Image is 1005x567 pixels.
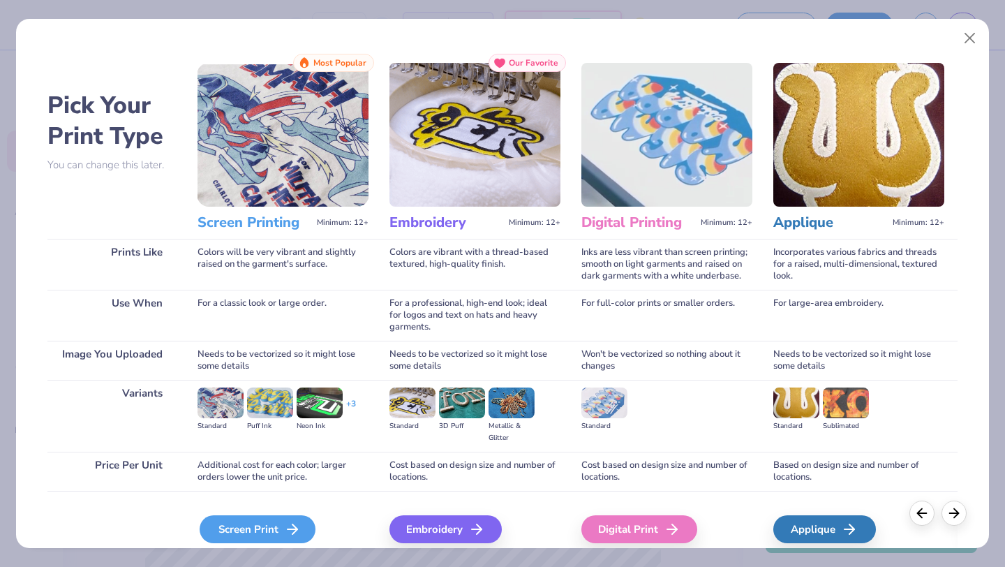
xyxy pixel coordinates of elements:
button: Close [957,25,983,52]
img: Standard [773,388,819,418]
div: Standard [773,420,819,432]
h2: Pick Your Print Type [47,90,177,152]
div: Additional cost for each color; larger orders lower the unit price. [198,452,368,491]
div: For a classic look or large order. [198,290,368,341]
div: Digital Print [581,515,697,543]
img: Digital Printing [581,63,752,207]
span: Our Favorite [509,58,558,68]
div: Cost based on design size and number of locations. [389,452,560,491]
div: Use When [47,290,177,341]
div: Based on design size and number of locations. [773,452,944,491]
div: Sublimated [823,420,869,432]
div: For a professional, high-end look; ideal for logos and text on hats and heavy garments. [389,290,560,341]
span: We'll vectorize your image. [389,546,560,558]
span: Minimum: 12+ [893,218,944,228]
div: Needs to be vectorized so it might lose some details [389,341,560,380]
h3: Screen Printing [198,214,311,232]
span: Minimum: 12+ [701,218,752,228]
img: Sublimated [823,388,869,418]
div: Image You Uploaded [47,341,177,380]
img: Standard [581,388,627,418]
span: We'll vectorize your image. [198,546,368,558]
div: Standard [389,420,435,432]
div: Inks are less vibrant than screen printing; smooth on light garments and raised on dark garments ... [581,239,752,290]
div: Applique [773,515,876,543]
div: Cost based on design size and number of locations. [581,452,752,491]
img: Applique [773,63,944,207]
div: Metallic & Glitter [489,420,535,444]
div: Standard [198,420,244,432]
img: Metallic & Glitter [489,388,535,418]
div: Price Per Unit [47,452,177,491]
div: For large-area embroidery. [773,290,944,341]
img: Neon Ink [297,388,343,418]
span: Most Popular [313,58,366,68]
div: Standard [581,420,627,432]
h3: Digital Printing [581,214,695,232]
div: Variants [47,380,177,452]
div: Colors will be very vibrant and slightly raised on the garment's surface. [198,239,368,290]
div: Won't be vectorized so nothing about it changes [581,341,752,380]
img: Standard [389,388,435,418]
h3: Embroidery [389,214,503,232]
img: Embroidery [389,63,560,207]
div: Screen Print [200,515,315,543]
span: Minimum: 12+ [317,218,368,228]
span: Minimum: 12+ [509,218,560,228]
h3: Applique [773,214,887,232]
p: You can change this later. [47,159,177,171]
div: + 3 [346,398,356,422]
img: Screen Printing [198,63,368,207]
div: For full-color prints or smaller orders. [581,290,752,341]
div: Colors are vibrant with a thread-based textured, high-quality finish. [389,239,560,290]
div: Puff Ink [247,420,293,432]
img: Puff Ink [247,388,293,418]
img: Standard [198,388,244,418]
div: Needs to be vectorized so it might lose some details [773,341,944,380]
img: 3D Puff [439,388,485,418]
div: Neon Ink [297,420,343,432]
div: Embroidery [389,515,502,543]
div: 3D Puff [439,420,485,432]
div: Prints Like [47,239,177,290]
span: We'll vectorize your image. [773,546,944,558]
div: Incorporates various fabrics and threads for a raised, multi-dimensional, textured look. [773,239,944,290]
div: Needs to be vectorized so it might lose some details [198,341,368,380]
